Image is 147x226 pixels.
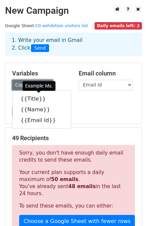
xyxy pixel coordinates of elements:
a: {{Title}} [12,94,71,104]
p: Sorry, you don't have enough daily email credits to send these emails. [19,150,128,164]
p: Your current plan supports a daily maximum of . You've already sent in the last 24 hours. [19,169,128,197]
h2: New Campaign [5,5,142,16]
a: Daily emails left: 2 [95,23,142,28]
p: To send these emails, you can either: [19,203,128,210]
div: Example: Ms. [23,81,56,91]
a: {{Email Id}} [12,115,71,126]
div: 1. Write your email in Gmail 2. Click [7,37,140,52]
strong: 48 emails [68,183,96,189]
small: Google Sheet: [5,23,88,28]
a: Copy/paste... [12,80,53,90]
h5: Email column [79,70,135,77]
iframe: Chat Widget [113,194,147,226]
h5: Variables [12,70,69,77]
a: CII exhibition visitors list [35,23,88,28]
span: Daily emails left: 2 [95,22,142,30]
strong: 50 emails [51,176,78,182]
a: {{Name}} [12,104,71,115]
span: Send [31,44,49,52]
h5: 49 Recipients [12,134,135,142]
